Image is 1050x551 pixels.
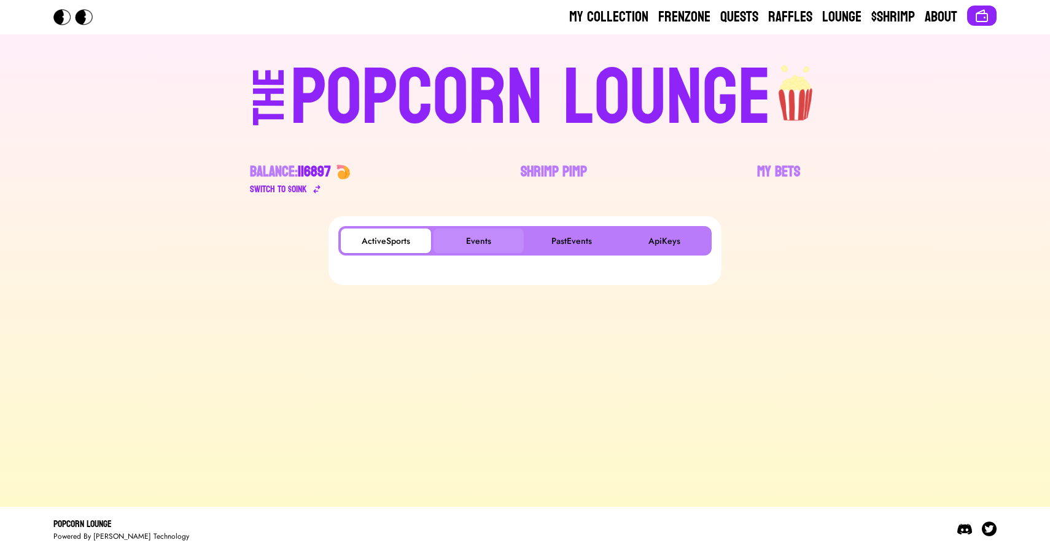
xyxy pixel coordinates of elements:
[771,54,822,123] img: popcorn
[53,517,189,531] div: Popcorn Lounge
[720,7,758,27] a: Quests
[250,162,331,182] div: Balance:
[336,165,351,179] img: 🍤
[290,59,771,138] div: POPCORN LOUNGE
[757,162,800,197] a: My Bets
[768,7,812,27] a: Raffles
[53,9,103,25] img: Popcorn
[822,7,861,27] a: Lounge
[658,7,710,27] a: Frenzone
[569,7,648,27] a: My Collection
[247,68,292,150] div: THE
[619,229,709,253] button: ApiKeys
[925,7,957,27] a: About
[974,9,989,23] img: Connect wallet
[53,531,189,541] div: Powered By [PERSON_NAME] Technology
[298,158,331,185] span: 116897
[250,182,307,197] div: Switch to $ OINK
[341,229,431,253] button: ActiveSports
[982,522,997,536] img: Twitter
[957,522,972,536] img: Discord
[871,7,915,27] a: $Shrimp
[521,162,587,197] a: Shrimp Pimp
[434,229,524,253] button: Events
[526,229,616,253] button: PastEvents
[147,54,903,138] a: THEPOPCORN LOUNGEpopcorn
